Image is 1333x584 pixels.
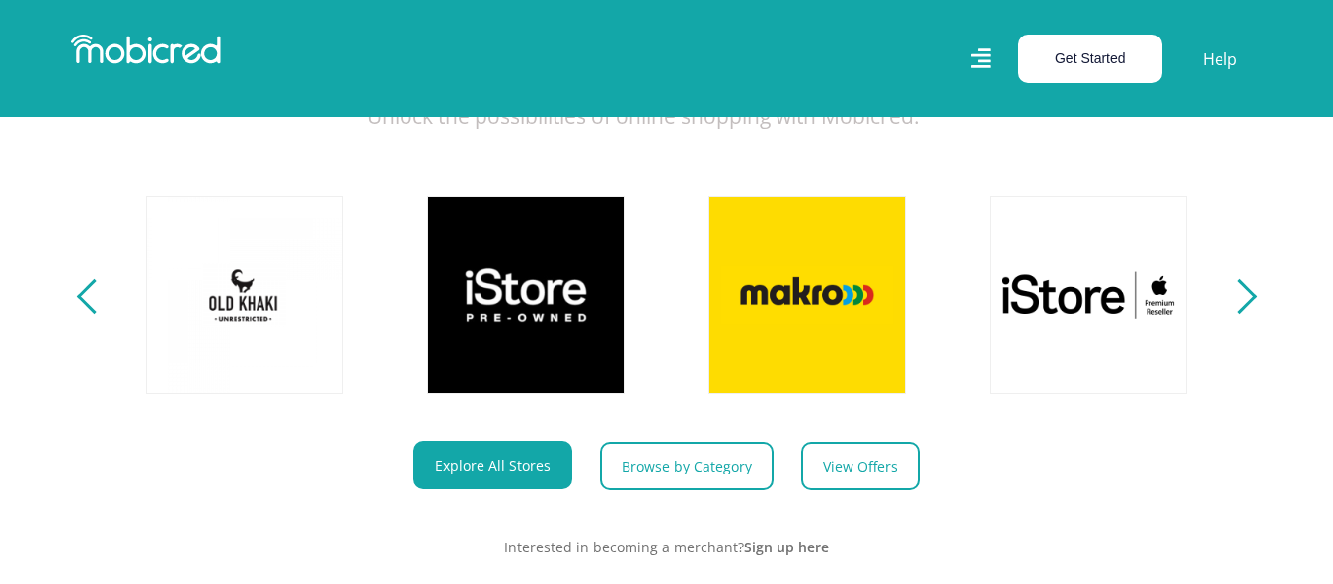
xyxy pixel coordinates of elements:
a: Help [1202,46,1238,72]
a: Explore All Stores [413,441,572,489]
button: Get Started [1018,35,1162,83]
a: View Offers [801,442,920,490]
button: Previous [82,275,107,315]
a: Sign up here [744,538,829,556]
a: Browse by Category [600,442,774,490]
button: Next [1227,275,1252,315]
img: Mobicred [71,35,221,64]
p: Interested in becoming a merchant? [119,537,1215,557]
